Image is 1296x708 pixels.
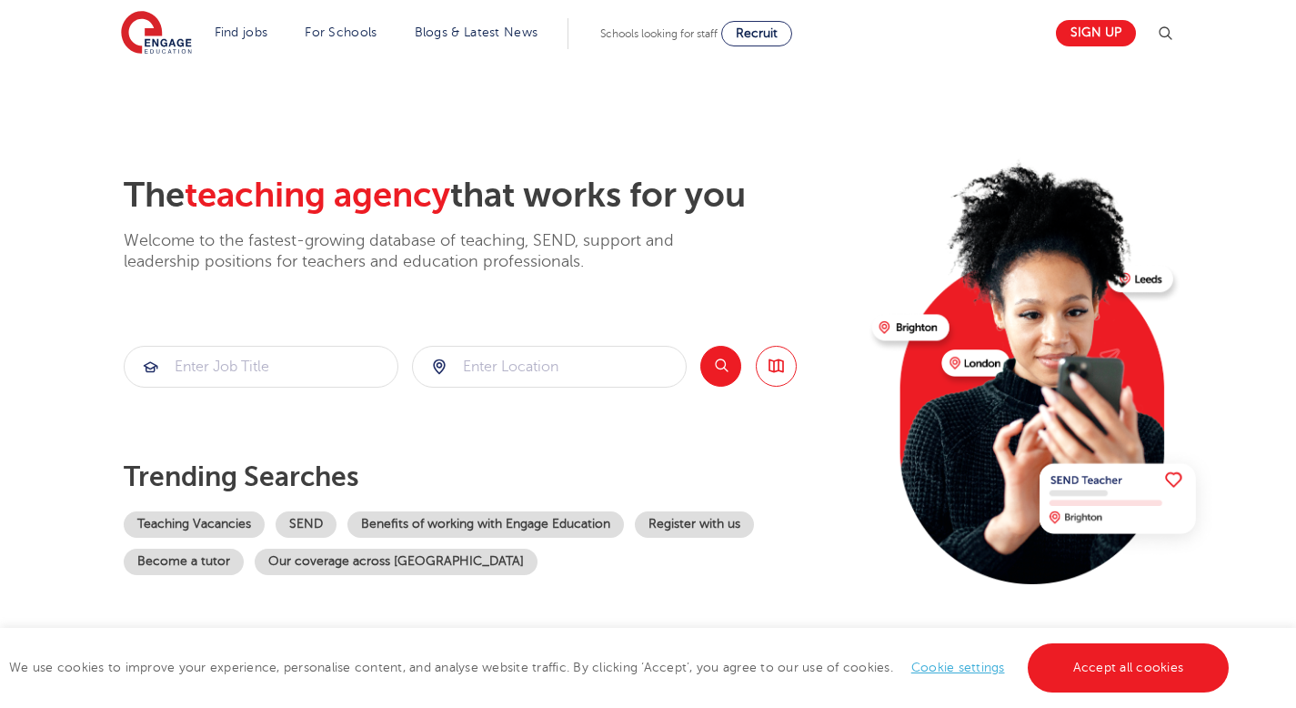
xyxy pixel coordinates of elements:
a: Blogs & Latest News [415,25,538,39]
input: Submit [125,347,397,387]
a: Teaching Vacancies [124,511,265,538]
p: Welcome to the fastest-growing database of teaching, SEND, support and leadership positions for t... [124,230,724,273]
a: Find jobs [215,25,268,39]
span: Recruit [736,26,778,40]
a: For Schools [305,25,377,39]
a: SEND [276,511,337,538]
input: Submit [413,347,686,387]
img: Engage Education [121,11,192,56]
h2: The that works for you [124,175,858,217]
a: Recruit [721,21,792,46]
button: Search [700,346,741,387]
a: Sign up [1056,20,1136,46]
span: teaching agency [185,176,450,215]
a: Register with us [635,511,754,538]
div: Submit [412,346,687,388]
a: Our coverage across [GEOGRAPHIC_DATA] [255,549,537,575]
p: Trending searches [124,460,858,493]
a: Accept all cookies [1028,643,1230,693]
div: Submit [124,346,398,388]
a: Become a tutor [124,549,244,575]
span: Schools looking for staff [600,27,718,40]
a: Benefits of working with Engage Education [347,511,624,538]
a: Cookie settings [911,661,1005,674]
span: We use cookies to improve your experience, personalise content, and analyse website traffic. By c... [9,661,1233,674]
